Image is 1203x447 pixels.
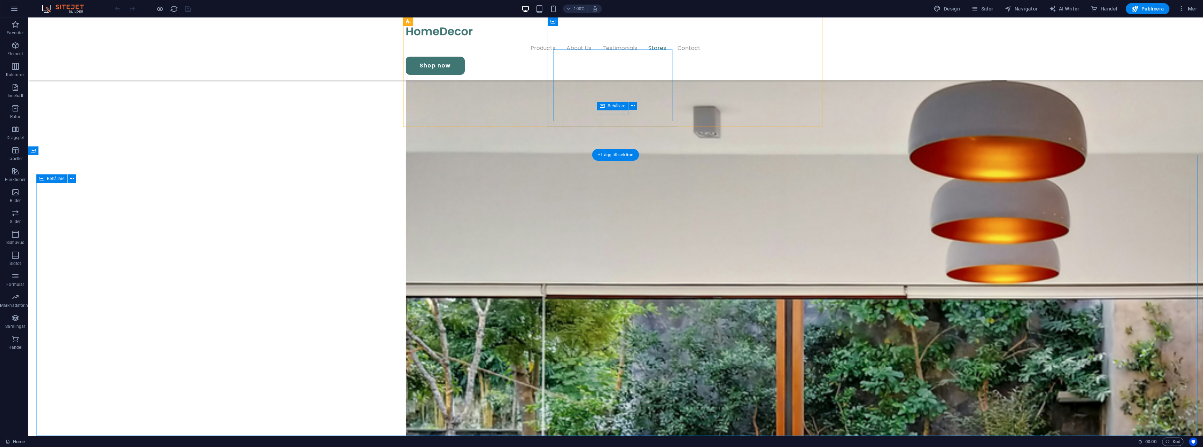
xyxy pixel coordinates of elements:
p: Samlingar [5,324,25,329]
p: Sidfot [9,261,21,266]
span: 00 00 [1145,438,1156,446]
button: Handel [1088,3,1120,14]
span: Mer [1178,5,1197,12]
button: Mer [1175,3,1200,14]
button: reload [170,5,178,13]
button: Design [931,3,963,14]
p: Funktioner [5,177,26,182]
a: Klicka för att avbryta val. Dubbelklicka för att öppna sidor [6,438,25,446]
p: Bilder [10,198,21,203]
button: Usercentrics [1189,438,1197,446]
span: Behållare [607,104,625,108]
p: Favoriter [7,30,24,36]
button: AI Writer [1046,3,1082,14]
button: 100% [563,5,588,13]
h6: Sessionstid [1138,438,1156,446]
span: Publicera [1131,5,1164,12]
span: AI Writer [1049,5,1080,12]
span: Sidor [971,5,993,12]
p: Sidhuvud [6,240,24,245]
div: + Lägg till sektion [592,149,639,161]
p: Tabeller [8,156,23,161]
span: Design [934,5,960,12]
p: Kolumner [6,72,25,78]
span: Navigatör [1005,5,1038,12]
button: Klicka här för att lämna förhandsvisningsläge och fortsätta redigera [156,5,164,13]
i: Uppdatera sida [170,5,178,13]
p: Element [7,51,23,57]
p: Handel [8,345,22,350]
p: Dragspel [7,135,24,140]
div: Design (Ctrl+Alt+Y) [931,3,963,14]
button: Navigatör [1002,3,1041,14]
img: Editor Logo [40,5,93,13]
button: Publicera [1126,3,1169,14]
button: Sidor [968,3,996,14]
button: Kod [1162,438,1183,446]
span: Handel [1091,5,1118,12]
h6: 100% [574,5,585,13]
p: Rutor [10,114,21,120]
span: Kod [1165,438,1180,446]
p: Formulär [6,282,24,287]
span: Behållare [47,176,65,181]
p: Innehåll [8,93,23,99]
p: Slider [10,219,21,224]
span: : [1150,439,1151,444]
i: Justera zoomnivån automatiskt vid storleksändring för att passa vald enhet. [592,6,598,12]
